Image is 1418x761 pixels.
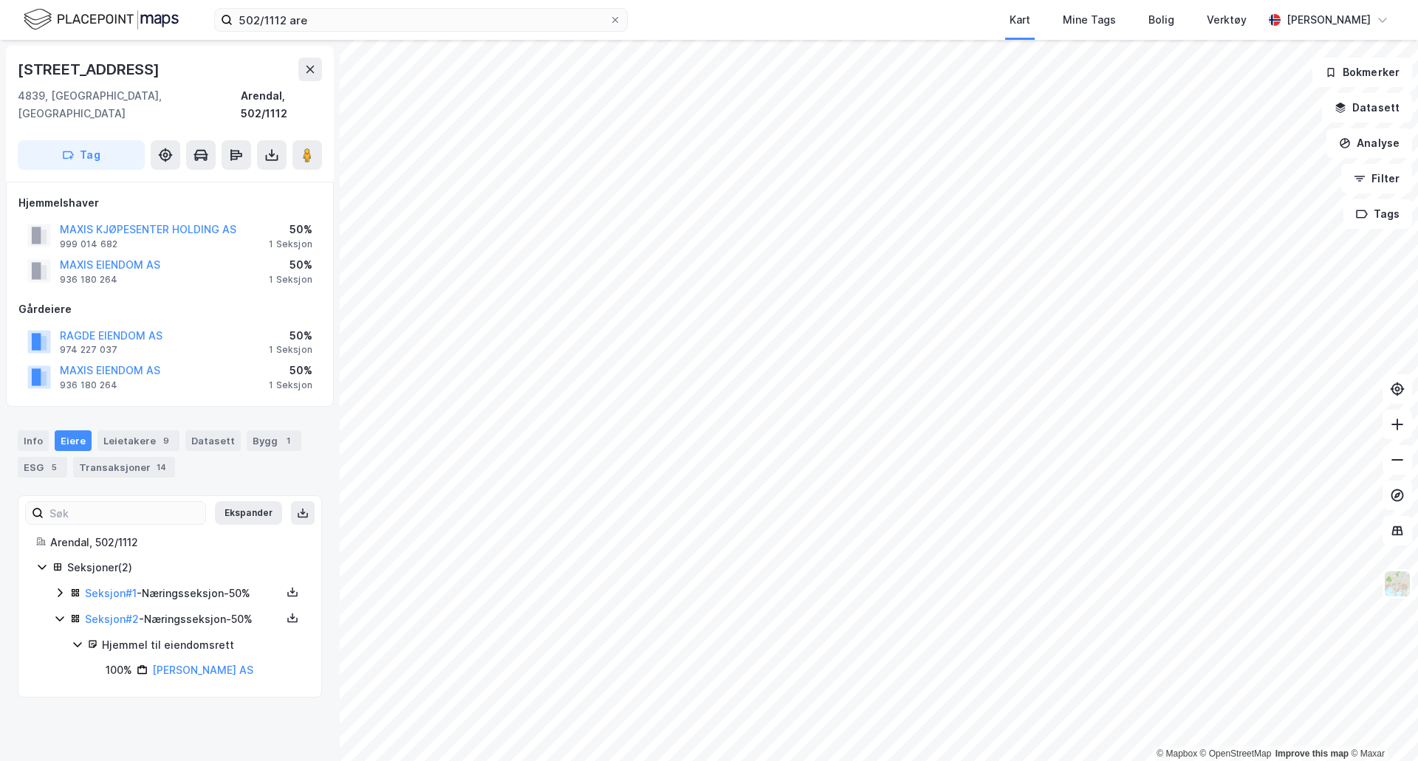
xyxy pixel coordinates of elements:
div: Seksjoner ( 2 ) [67,559,304,576]
button: Filter [1341,164,1412,193]
a: OpenStreetMap [1200,748,1272,759]
div: [STREET_ADDRESS] [18,58,162,81]
input: Søk [44,502,205,524]
div: - Næringsseksjon - 50% [85,585,281,602]
div: 936 180 264 [60,379,117,391]
button: Analyse [1326,128,1412,158]
div: 5 [47,460,61,475]
div: [PERSON_NAME] [1287,11,1371,29]
button: Bokmerker [1312,58,1412,87]
img: Z [1383,570,1411,598]
img: logo.f888ab2527a4732fd821a326f86c7f29.svg [24,7,179,32]
div: Arendal, 502/1112 [241,87,322,123]
div: - Næringsseksjon - 50% [85,610,281,628]
div: Transaksjoner [73,457,175,478]
div: 1 [281,433,295,448]
div: 974 227 037 [60,344,117,356]
div: 100% [106,661,132,679]
div: Datasett [185,430,241,451]
div: Gårdeiere [18,300,321,318]
div: Eiere [55,430,92,451]
input: Søk på adresse, matrikkel, gårdeiere, leietakere eller personer [233,9,609,31]
div: Bygg [247,430,301,451]
div: 50% [269,327,312,345]
div: Bolig [1148,11,1174,29]
div: Kontrollprogram for chat [1344,690,1418,761]
div: Arendal, 502/1112 [50,534,304,551]
div: 50% [269,256,312,274]
a: Mapbox [1157,748,1197,759]
div: 936 180 264 [60,274,117,286]
a: Seksjon#2 [85,613,139,625]
div: Hjemmelshaver [18,194,321,212]
a: [PERSON_NAME] AS [152,664,253,676]
div: 50% [269,221,312,238]
div: Mine Tags [1063,11,1116,29]
div: ESG [18,457,67,478]
div: 50% [269,362,312,379]
a: Improve this map [1275,748,1349,759]
button: Ekspander [215,501,282,525]
button: Tags [1343,199,1412,229]
iframe: Chat Widget [1344,690,1418,761]
div: Leietakere [97,430,179,451]
a: Seksjon#1 [85,587,137,599]
button: Datasett [1322,93,1412,123]
button: Tag [18,140,145,170]
div: Kart [1010,11,1030,29]
div: 1 Seksjon [269,379,312,391]
div: Verktøy [1207,11,1247,29]
div: 1 Seksjon [269,238,312,250]
div: 1 Seksjon [269,344,312,356]
div: 999 014 682 [60,238,117,250]
div: Hjemmel til eiendomsrett [102,636,304,654]
div: 1 Seksjon [269,274,312,286]
div: Info [18,430,49,451]
div: 14 [154,460,169,475]
div: 9 [159,433,174,448]
div: 4839, [GEOGRAPHIC_DATA], [GEOGRAPHIC_DATA] [18,87,241,123]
